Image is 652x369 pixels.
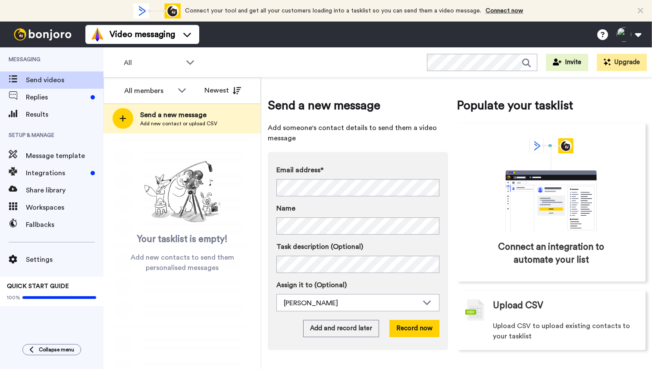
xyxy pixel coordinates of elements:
[124,86,173,96] div: All members
[22,344,81,355] button: Collapse menu
[276,203,295,214] span: Name
[133,3,181,19] div: animation
[268,97,448,114] span: Send a new message
[110,28,175,40] span: Video messaging
[7,294,20,301] span: 100%
[124,58,182,68] span: All
[137,233,228,246] span: Your tasklist is empty!
[185,8,481,14] span: Connect your tool and get all your customers loading into a tasklist so you can send them a video...
[493,299,543,312] span: Upload CSV
[493,241,609,267] span: Connect an integration to automate your list
[26,92,87,102] span: Replies
[276,280,439,290] label: Assign it to (Optional)
[7,283,69,289] span: QUICK START GUIDE
[457,97,646,114] span: Populate your tasklist
[26,168,87,178] span: Integrations
[10,28,75,40] img: bj-logo-header-white.svg
[39,346,74,353] span: Collapse menu
[198,82,248,99] button: Newest
[276,165,439,175] label: Email address*
[303,320,379,337] button: Add and record later
[486,8,523,14] a: Connect now
[486,138,616,232] div: animation
[546,54,588,71] button: Invite
[597,54,647,71] button: Upgrade
[26,75,103,85] span: Send videos
[284,298,418,308] div: [PERSON_NAME]
[91,28,104,41] img: vm-color.svg
[26,109,103,120] span: Results
[139,158,226,226] img: ready-set-action.png
[116,252,248,273] span: Add new contacts to send them personalised messages
[276,242,439,252] label: Task description (Optional)
[389,320,439,337] button: Record now
[26,151,103,161] span: Message template
[268,123,448,143] span: Add someone's contact details to send them a video message
[26,254,103,265] span: Settings
[26,202,103,213] span: Workspaces
[140,120,217,127] span: Add new contact or upload CSV
[493,321,637,341] span: Upload CSV to upload existing contacts to your tasklist
[140,110,217,120] span: Send a new message
[26,220,103,230] span: Fallbacks
[26,185,103,195] span: Share library
[465,299,484,321] img: csv-grey.png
